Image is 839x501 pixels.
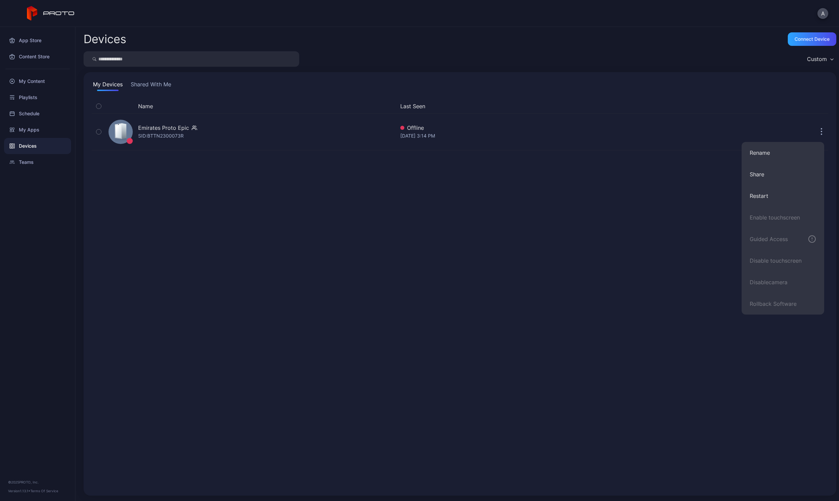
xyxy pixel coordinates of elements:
[746,102,807,110] div: Update Device
[400,124,743,132] div: Offline
[742,164,824,185] button: Share
[4,32,71,49] a: App Store
[742,250,824,271] button: Disable touchscreen
[807,56,827,62] div: Custom
[4,73,71,89] a: My Content
[815,102,828,110] div: Options
[742,228,824,250] button: Guided Access
[8,479,67,485] div: © 2025 PROTO, Inc.
[129,80,173,91] button: Shared With Me
[788,32,836,46] button: Connect device
[400,102,741,110] button: Last Seen
[138,102,153,110] button: Name
[30,489,58,493] a: Terms Of Service
[742,271,824,293] button: Disablecamera
[8,489,30,493] span: Version 1.13.1 •
[804,51,836,67] button: Custom
[92,80,124,91] button: My Devices
[4,89,71,106] a: Playlists
[4,106,71,122] a: Schedule
[4,138,71,154] a: Devices
[400,132,743,140] div: [DATE] 3:14 PM
[742,207,824,228] button: Enable touchscreen
[138,124,189,132] div: Emirates Proto Epic
[4,49,71,65] a: Content Store
[742,142,824,164] button: Rename
[4,122,71,138] a: My Apps
[750,235,788,243] div: Guided Access
[138,132,184,140] div: SID: BTTN2300073R
[742,185,824,207] button: Restart
[4,154,71,170] a: Teams
[84,33,126,45] h2: Devices
[742,293,824,315] button: Rollback Software
[817,8,828,19] button: A
[795,36,830,42] div: Connect device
